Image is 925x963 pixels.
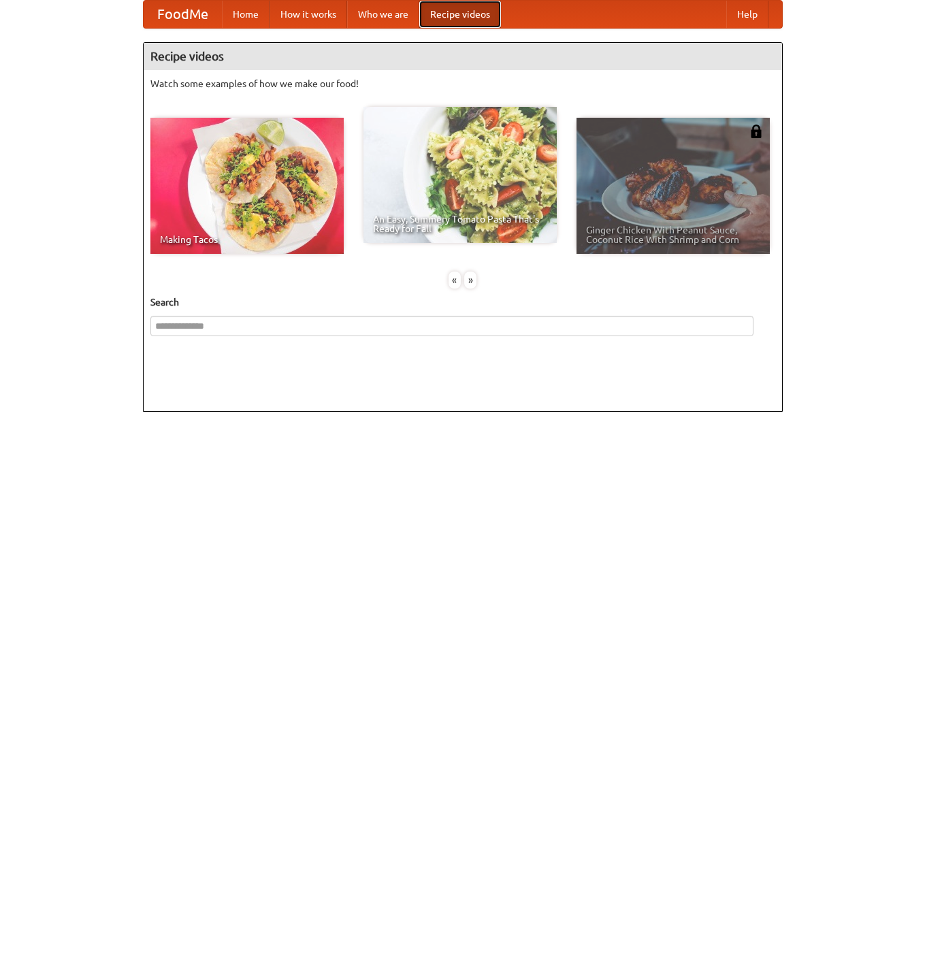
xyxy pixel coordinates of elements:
span: An Easy, Summery Tomato Pasta That's Ready for Fall [373,214,547,233]
a: Recipe videos [419,1,501,28]
div: » [464,272,476,289]
a: Making Tacos [150,118,344,254]
a: How it works [270,1,347,28]
h5: Search [150,295,775,309]
a: Home [222,1,270,28]
a: Help [726,1,768,28]
h4: Recipe videos [144,43,782,70]
img: 483408.png [749,125,763,138]
a: Who we are [347,1,419,28]
span: Making Tacos [160,235,334,244]
a: FoodMe [144,1,222,28]
a: An Easy, Summery Tomato Pasta That's Ready for Fall [363,107,557,243]
p: Watch some examples of how we make our food! [150,77,775,91]
div: « [449,272,461,289]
